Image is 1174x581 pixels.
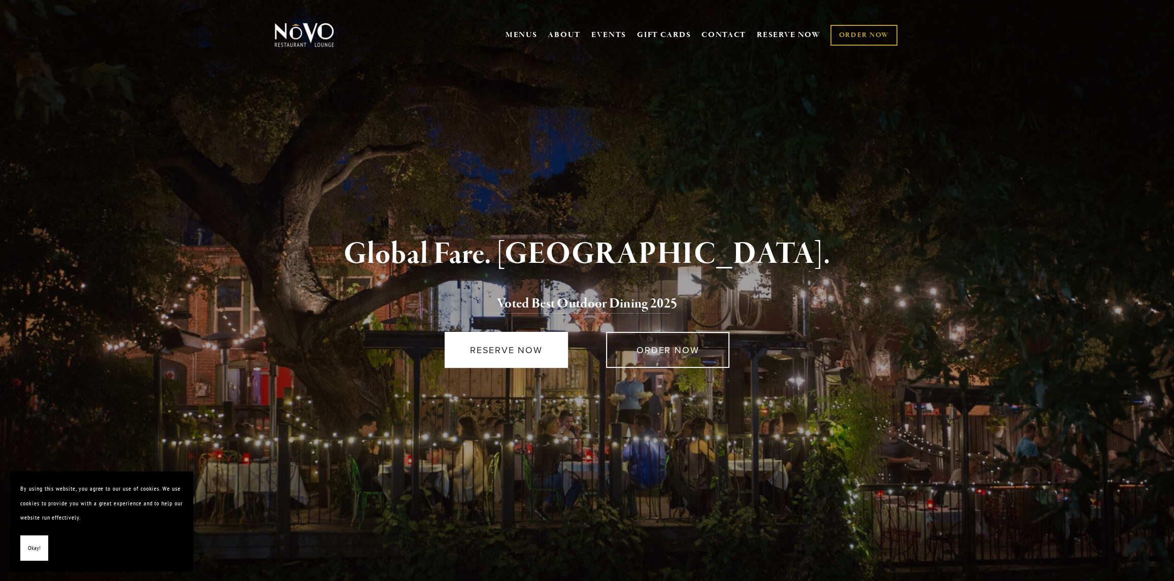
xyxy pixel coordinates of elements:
a: RESERVE NOW [757,25,821,45]
strong: Global Fare. [GEOGRAPHIC_DATA]. [344,235,830,274]
a: GIFT CARDS [637,25,691,45]
section: Cookie banner [10,471,193,571]
a: ORDER NOW [606,332,729,368]
h2: 5 [291,293,883,315]
p: By using this website, you agree to our use of cookies. We use cookies to provide you with a grea... [20,482,183,525]
img: Novo Restaurant &amp; Lounge [273,22,336,48]
span: Okay! [28,541,41,556]
a: ABOUT [548,30,581,40]
button: Okay! [20,535,48,561]
a: EVENTS [591,30,626,40]
a: MENUS [506,30,538,40]
a: CONTACT [701,25,746,45]
a: Voted Best Outdoor Dining 202 [497,295,670,314]
a: RESERVE NOW [445,332,568,368]
a: ORDER NOW [830,25,897,46]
